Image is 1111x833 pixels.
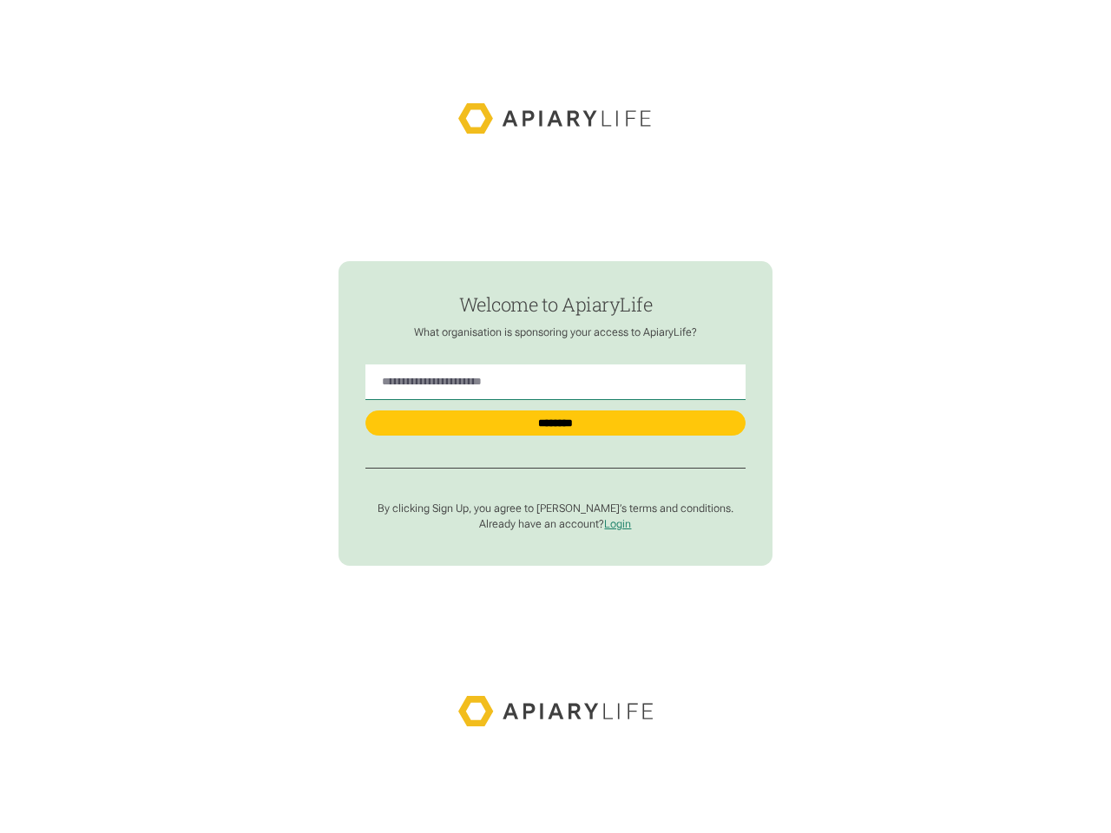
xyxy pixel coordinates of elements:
[365,325,745,339] p: What organisation is sponsoring your access to ApiaryLife?
[365,517,745,531] p: Already have an account?
[604,517,631,530] a: Login
[365,294,745,315] h1: Welcome to ApiaryLife
[339,261,772,566] form: find-employer
[365,502,745,515] p: By clicking Sign Up, you agree to [PERSON_NAME]’s terms and conditions.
